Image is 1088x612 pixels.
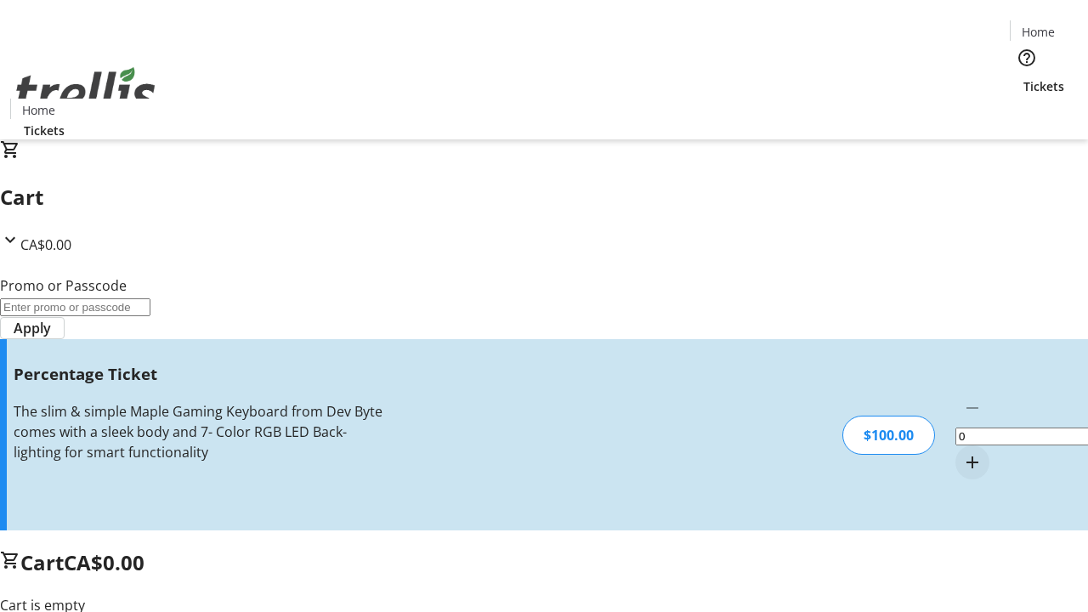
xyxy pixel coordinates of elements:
[1010,41,1044,75] button: Help
[22,101,55,119] span: Home
[1010,95,1044,129] button: Cart
[14,401,385,462] div: The slim & simple Maple Gaming Keyboard from Dev Byte comes with a sleek body and 7- Color RGB LE...
[955,445,989,479] button: Increment by one
[24,122,65,139] span: Tickets
[1022,23,1055,41] span: Home
[10,122,78,139] a: Tickets
[1023,77,1064,95] span: Tickets
[1011,23,1065,41] a: Home
[64,548,144,576] span: CA$0.00
[10,48,161,133] img: Orient E2E Organization FzGrlmkBDC's Logo
[20,235,71,254] span: CA$0.00
[1010,77,1078,95] a: Tickets
[14,318,51,338] span: Apply
[14,362,385,386] h3: Percentage Ticket
[842,416,935,455] div: $100.00
[11,101,65,119] a: Home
